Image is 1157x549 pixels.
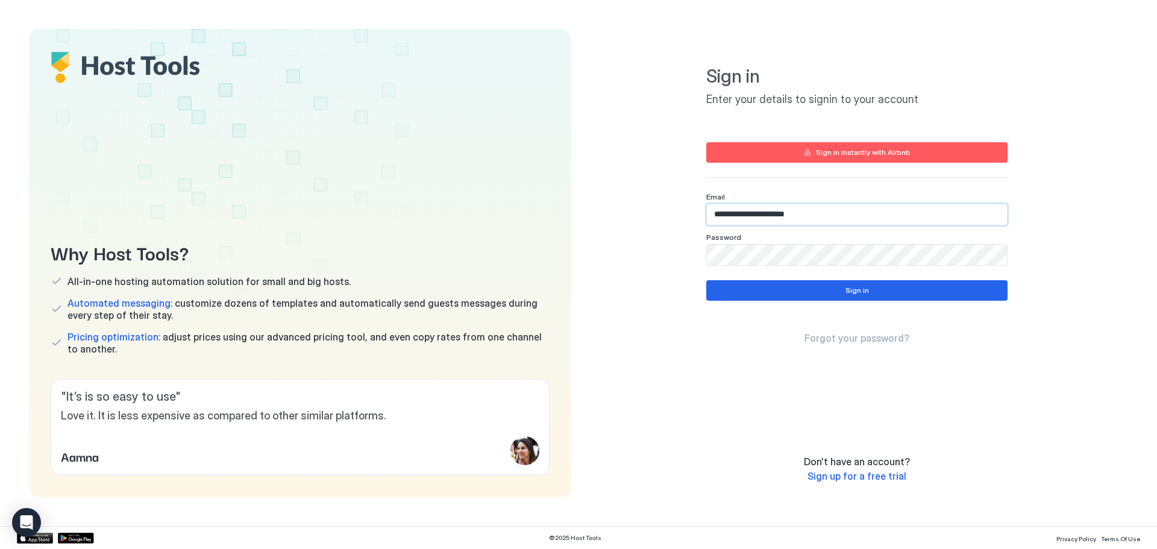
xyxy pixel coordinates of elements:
span: Automated messaging: [67,297,172,309]
span: Why Host Tools? [51,239,550,266]
div: Open Intercom Messenger [12,508,41,537]
a: Forgot your password? [804,332,909,345]
span: © 2025 Host Tools [549,534,601,542]
span: Password [706,233,741,242]
span: Email [706,192,725,201]
span: customize dozens of templates and automatically send guests messages during every step of their s... [67,297,550,321]
span: Love it. It is less expensive as compared to other similar platforms. [61,409,539,423]
div: Sign in instantly with Airbnb [816,147,911,158]
span: Enter your details to signin to your account [706,93,1008,107]
a: App Store [17,533,53,544]
span: adjust prices using our advanced pricing tool, and even copy rates from one channel to another. [67,331,550,355]
span: " It’s is so easy to use " [61,389,539,404]
span: Don't have an account? [804,456,910,468]
span: All-in-one hosting automation solution for small and big hosts. [67,275,351,287]
span: Forgot your password? [804,332,909,344]
span: Sign in [706,65,1008,88]
span: Terms Of Use [1101,535,1140,542]
a: Terms Of Use [1101,532,1140,544]
button: Sign in [706,280,1008,301]
span: Pricing optimization: [67,331,160,343]
span: Privacy Policy [1056,535,1096,542]
button: Sign in instantly with Airbnb [706,142,1008,163]
div: Sign in [845,285,869,296]
a: Sign up for a free trial [807,470,906,483]
span: Sign up for a free trial [807,470,906,482]
span: Aamna [61,447,99,465]
a: Google Play Store [58,533,94,544]
a: Privacy Policy [1056,532,1096,544]
input: Input Field [707,245,1007,265]
input: Input Field [707,204,1007,225]
div: profile [510,436,539,465]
